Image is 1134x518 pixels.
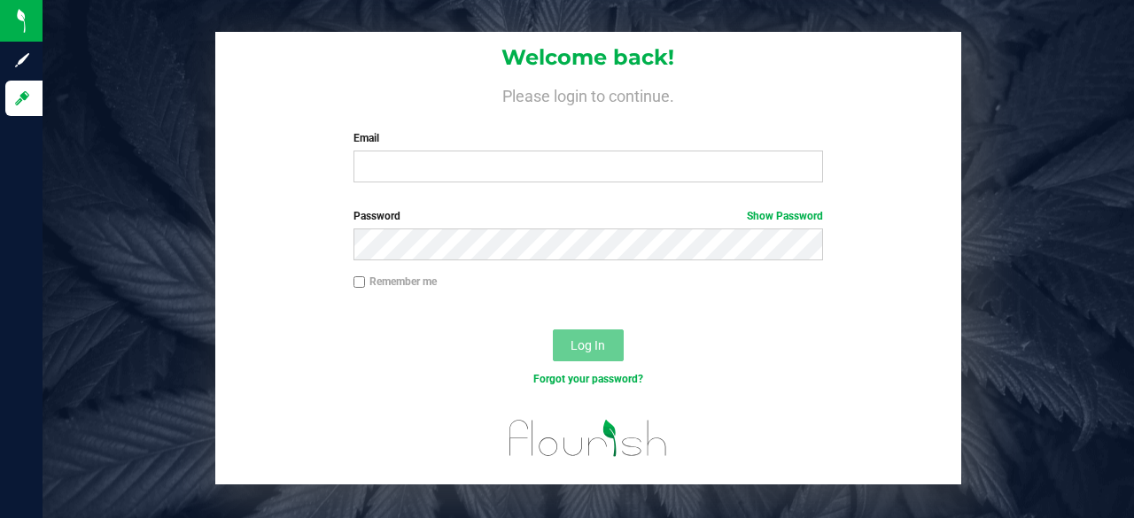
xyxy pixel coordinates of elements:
[353,276,366,289] input: Remember me
[13,51,31,69] inline-svg: Sign up
[353,130,824,146] label: Email
[13,89,31,107] inline-svg: Log in
[533,373,643,385] a: Forgot your password?
[353,274,437,290] label: Remember me
[571,338,605,352] span: Log In
[215,46,960,69] h1: Welcome back!
[215,84,960,105] h4: Please login to continue.
[353,210,400,222] span: Password
[495,406,681,470] img: flourish_logo.svg
[747,210,823,222] a: Show Password
[553,329,624,361] button: Log In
